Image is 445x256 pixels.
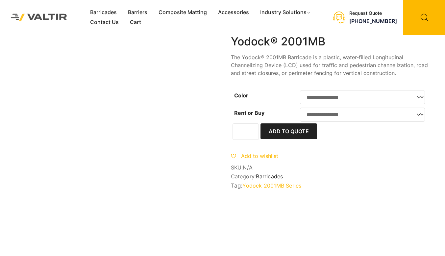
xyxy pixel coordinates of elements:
[234,110,264,116] label: Rent or Buy
[231,173,428,180] span: Category:
[242,182,301,189] a: Yodock 2001MB Series
[85,8,122,17] a: Barricades
[260,123,317,139] button: Add to Quote
[243,164,253,171] span: N/A
[85,17,124,27] a: Contact Us
[5,8,73,27] img: Valtir Rentals
[231,153,278,159] a: Add to wishlist
[231,182,428,189] span: Tag:
[124,17,147,27] a: Cart
[231,165,428,171] span: SKU:
[233,123,259,140] input: Product quantity
[349,11,397,16] div: Request Quote
[231,35,428,48] h1: Yodock® 2001MB
[153,8,212,17] a: Composite Matting
[231,53,428,77] p: The Yodock® 2001MB Barricade is a plastic, water-filled Longitudinal Channelizing Device (LCD) us...
[212,8,255,17] a: Accessories
[349,18,397,24] a: [PHONE_NUMBER]
[241,153,278,159] span: Add to wishlist
[255,8,317,17] a: Industry Solutions
[234,92,248,99] label: Color
[122,8,153,17] a: Barriers
[256,173,283,180] a: Barricades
